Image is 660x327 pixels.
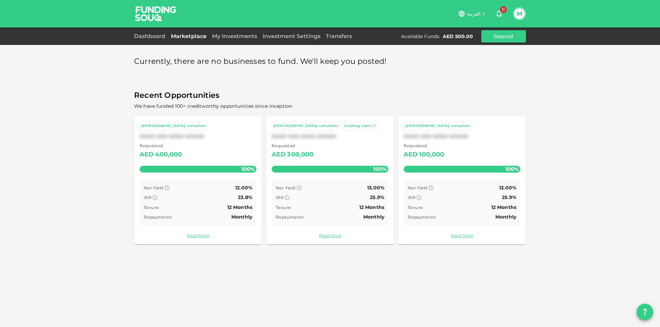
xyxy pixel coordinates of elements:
[272,232,388,239] a: Read More
[155,149,182,160] div: 400,000
[235,185,252,191] span: 12.00%
[398,116,526,244] a: [DEMOGRAPHIC_DATA]-compliantXXXX XXX XXXX XXXXX Requested AED100,000100% Net Yield 13.00% IRR 25....
[144,214,172,220] span: Repayments
[227,204,252,210] span: 12 Months
[408,205,422,210] span: Tenure
[273,123,338,129] div: [DEMOGRAPHIC_DATA]-compliant
[491,204,516,210] span: 12 Months
[404,133,520,140] div: XXXX XXX XXXX XXXXX
[238,194,252,200] span: 23.8%
[134,55,387,68] span: Currently, there are no businesses to fund. We'll keep you posted!
[140,142,182,149] span: Requested
[276,185,296,190] span: Net Yield
[134,116,262,244] a: [DEMOGRAPHIC_DATA]-compliantXXXX XXX XXXX XXXXX Requested AED400,000100% Net Yield 12.00% IRR 23....
[481,30,526,43] button: Deposit
[408,195,416,200] span: IRR
[168,33,209,39] a: Marketplace
[144,205,158,210] span: Tenure
[240,164,256,174] span: 100%
[260,33,323,39] a: Investment Settings
[492,7,506,21] button: 0
[404,232,520,239] a: Read More
[276,214,304,220] span: Repayments
[363,214,384,220] span: Monthly
[359,204,384,210] span: 12 Months
[140,232,256,239] a: Read More
[276,205,290,210] span: Tenure
[134,103,292,109] span: We have funded 100+ creditworthy opportunities since inception
[266,116,394,244] a: [DEMOGRAPHIC_DATA]-compliant Existing clientXXXX XXX XXXX XXXXX Requested AED300,000100% Net Yiel...
[140,149,154,160] div: AED
[467,11,481,17] span: العربية
[272,142,314,149] span: Requested
[408,214,436,220] span: Repayments
[404,149,418,160] div: AED
[443,33,473,40] div: AED 500.00
[140,133,256,140] div: XXXX XXX XXXX XXXXX
[144,195,152,200] span: IRR
[404,142,444,149] span: Requested
[499,185,516,191] span: 13.00%
[372,164,388,174] span: 100%
[367,185,384,191] span: 13.00%
[272,133,388,140] div: XXXX XXX XXXX XXXXX
[637,304,653,320] button: question
[514,9,525,19] button: M
[287,149,313,160] div: 300,000
[323,33,355,39] a: Transfers
[209,33,260,39] a: My Investments
[495,214,516,220] span: Monthly
[276,195,284,200] span: IRR
[134,89,526,102] span: Recent Opportunities
[502,194,516,200] span: 25.9%
[144,185,164,190] span: Net Yield
[504,164,520,174] span: 100%
[272,149,286,160] div: AED
[500,6,507,13] span: 0
[370,194,384,200] span: 25.9%
[401,33,440,40] div: Available Funds :
[405,123,470,129] div: [DEMOGRAPHIC_DATA]-compliant
[231,214,252,220] span: Monthly
[419,149,444,160] div: 100,000
[134,33,168,39] a: Dashboard
[141,123,206,129] div: [DEMOGRAPHIC_DATA]-compliant
[344,124,372,128] span: Existing client
[408,185,428,190] span: Net Yield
